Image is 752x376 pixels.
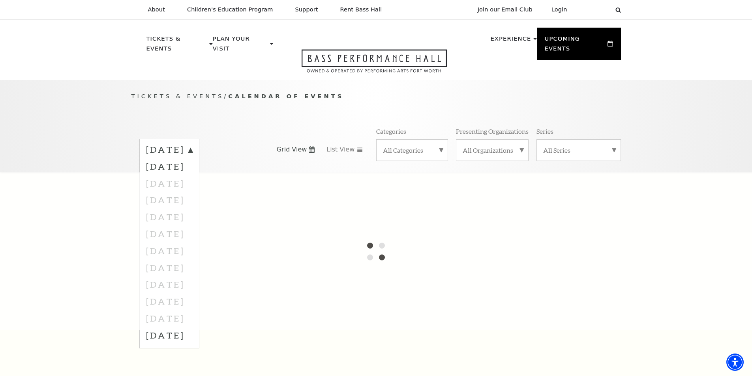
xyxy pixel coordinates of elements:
[536,127,553,135] p: Series
[295,6,318,13] p: Support
[273,49,475,80] a: Open this option
[490,34,531,48] p: Experience
[146,34,208,58] p: Tickets & Events
[326,145,354,154] span: List View
[456,127,529,135] p: Presenting Organizations
[146,158,193,175] label: [DATE]
[148,6,165,13] p: About
[340,6,382,13] p: Rent Bass Hall
[580,6,608,13] select: Select:
[277,145,307,154] span: Grid View
[131,93,224,99] span: Tickets & Events
[463,146,522,154] label: All Organizations
[213,34,268,58] p: Plan Your Visit
[228,93,344,99] span: Calendar of Events
[383,146,441,154] label: All Categories
[146,327,193,344] label: [DATE]
[726,354,744,371] div: Accessibility Menu
[146,144,193,158] label: [DATE]
[131,92,621,101] p: /
[543,146,614,154] label: All Series
[545,34,606,58] p: Upcoming Events
[187,6,273,13] p: Children's Education Program
[376,127,406,135] p: Categories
